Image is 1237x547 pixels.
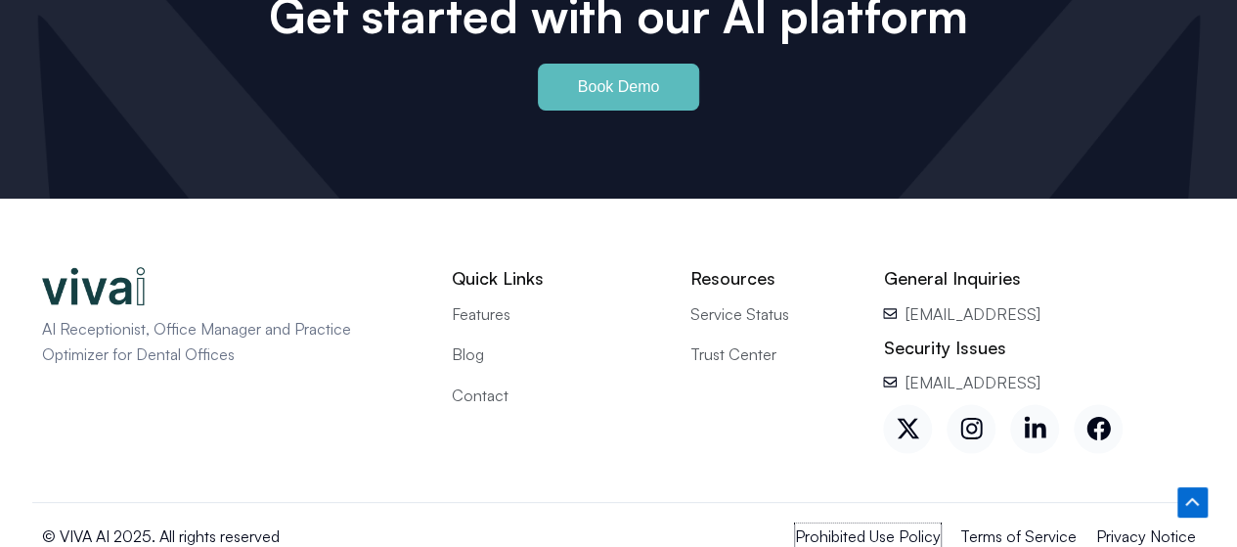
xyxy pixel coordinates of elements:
a: Service Status [690,300,854,326]
a: Book Demo [538,64,700,111]
span: [EMAIL_ADDRESS] [901,369,1040,394]
span: Trust Center [690,341,776,366]
span: Contact [452,382,508,407]
a: [EMAIL_ADDRESS] [883,300,1195,326]
p: AI Receptionist, Office Manager and Practice Optimizer for Dental Offices [42,315,384,367]
h2: General Inquiries [883,267,1195,290]
span: Book Demo [578,79,660,95]
span: Service Status [690,300,789,326]
h2: Quick Links [452,267,661,290]
a: Blog [452,341,661,366]
a: Contact [452,382,661,407]
a: Trust Center [690,341,854,366]
span: Features [452,300,510,326]
h2: Resources [690,267,854,290]
h2: Security Issues [883,336,1195,358]
a: [EMAIL_ADDRESS] [883,369,1195,394]
span: [EMAIL_ADDRESS] [901,300,1040,326]
span: Blog [452,341,484,366]
a: Features [452,300,661,326]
